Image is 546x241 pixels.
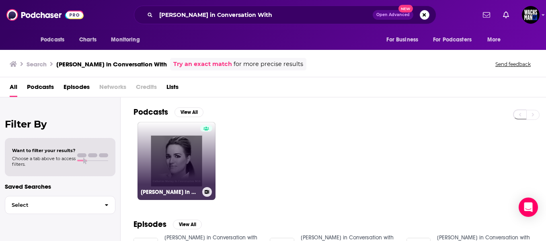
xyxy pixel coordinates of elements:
h3: Search [27,60,47,68]
a: Show notifications dropdown [500,8,512,22]
span: For Business [386,34,418,45]
button: open menu [35,32,75,47]
h3: [PERSON_NAME] in Conversation with [141,189,199,196]
button: Send feedback [493,61,533,68]
a: Catherine Murray in Conversation with [301,234,394,241]
p: Saved Searches [5,183,115,190]
span: Open Advanced [376,13,410,17]
a: Podcasts [27,80,54,97]
input: Search podcasts, credits, & more... [156,8,373,21]
span: Charts [79,34,96,45]
button: Open AdvancedNew [373,10,413,20]
a: [PERSON_NAME] in Conversation with [138,122,216,200]
span: More [487,34,501,45]
span: Credits [136,80,157,97]
a: EpisodesView All [133,219,202,229]
span: Podcasts [41,34,64,45]
a: PodcastsView All [133,107,203,117]
a: Lists [166,80,179,97]
span: New [398,5,413,12]
a: Try an exact match [173,60,232,69]
button: open menu [381,32,428,47]
a: All [10,80,17,97]
h2: Podcasts [133,107,168,117]
h2: Filter By [5,118,115,130]
span: Choose a tab above to access filters. [12,156,76,167]
button: View All [173,220,202,229]
h2: Episodes [133,219,166,229]
span: Monitoring [111,34,140,45]
a: Catherine Murray in Conversation with [437,234,530,241]
a: Episodes [64,80,90,97]
span: Logged in as WachsmanNY [522,6,540,24]
span: For Podcasters [433,34,472,45]
div: Open Intercom Messenger [519,198,538,217]
a: Catherine Murray in Conversation with [164,234,257,241]
button: open menu [482,32,511,47]
span: for more precise results [234,60,303,69]
button: View All [174,107,203,117]
a: Charts [74,32,101,47]
h3: [PERSON_NAME] in Conversation With [56,60,167,68]
div: Search podcasts, credits, & more... [134,6,436,24]
img: User Profile [522,6,540,24]
button: Show profile menu [522,6,540,24]
button: open menu [105,32,150,47]
button: Select [5,196,115,214]
span: Want to filter your results? [12,148,76,153]
a: Show notifications dropdown [480,8,493,22]
span: Networks [99,80,126,97]
img: Podchaser - Follow, Share and Rate Podcasts [6,7,84,23]
span: Select [5,202,98,208]
button: open menu [428,32,483,47]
